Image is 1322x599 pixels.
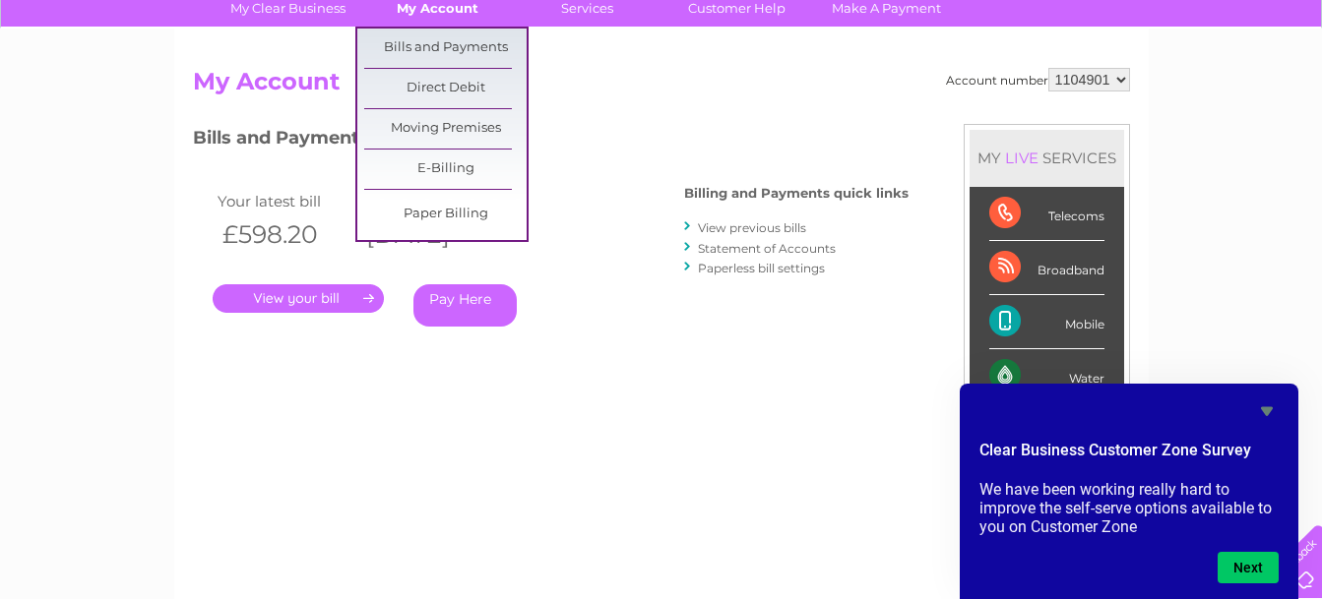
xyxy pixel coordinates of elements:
a: Paper Billing [364,195,527,234]
div: Clear Business Customer Zone Survey [979,399,1279,583]
a: Moving Premises [364,109,527,149]
div: Mobile [989,295,1104,349]
h4: Billing and Payments quick links [684,186,909,201]
a: Pay Here [413,284,517,327]
a: Statement of Accounts [698,241,836,256]
a: Telecoms [1080,84,1139,98]
button: Next question [1218,552,1279,583]
h3: Bills and Payments [193,124,909,158]
div: Account number [946,68,1130,91]
div: Telecoms [989,187,1104,241]
a: Log out [1257,84,1303,98]
div: Water [989,349,1104,403]
h2: Clear Business Customer Zone Survey [979,439,1279,472]
h2: My Account [193,68,1130,105]
a: 0333 014 3131 [951,10,1087,34]
img: logo.png [46,51,147,111]
div: Clear Business is a trading name of Verastar Limited (registered in [GEOGRAPHIC_DATA] No. 3667643... [197,11,1127,95]
a: E-Billing [364,150,527,189]
a: Blog [1151,84,1179,98]
th: £598.20 [213,214,356,255]
a: Water [976,84,1013,98]
a: Paperless bill settings [698,261,825,275]
button: Hide survey [1255,399,1279,423]
a: Energy [1025,84,1068,98]
a: Bills and Payments [364,29,527,68]
a: Contact [1191,84,1239,98]
p: We have been working really hard to improve the self-serve options available to you on Customer Zone [979,480,1279,536]
div: Broadband [989,241,1104,295]
td: Your latest bill [213,188,356,214]
a: View previous bills [698,220,806,235]
div: LIVE [1001,149,1042,167]
a: . [213,284,384,313]
a: Direct Debit [364,69,527,108]
div: MY SERVICES [970,130,1124,186]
